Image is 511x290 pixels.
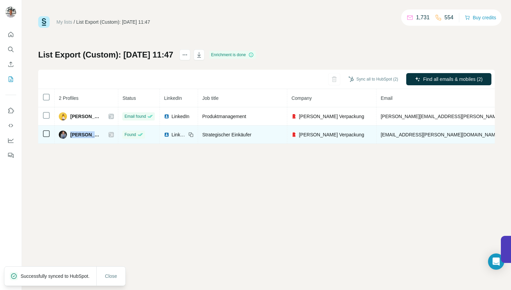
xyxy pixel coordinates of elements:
button: Dashboard [5,134,16,147]
span: Email [381,95,392,101]
button: Find all emails & mobiles (2) [406,73,491,85]
span: Strategischer Einkäufer [202,132,251,137]
div: List Export (Custom): [DATE] 11:47 [76,19,150,25]
img: Surfe Logo [38,16,50,28]
button: actions [179,49,190,60]
button: Buy credits [465,13,496,22]
p: Successfully synced to HubSpot. [21,273,95,280]
img: Avatar [59,131,67,139]
a: My lists [56,19,72,25]
span: [PERSON_NAME] [70,113,102,120]
span: [PERSON_NAME] Verpackung [299,131,364,138]
img: company-logo [291,114,297,119]
p: 1,731 [416,14,430,22]
span: [PERSON_NAME] Verpackung [299,113,364,120]
span: Email found [124,113,146,119]
img: Avatar [5,7,16,18]
button: My lists [5,73,16,85]
p: 554 [444,14,454,22]
img: LinkedIn logo [164,132,169,137]
h1: List Export (Custom): [DATE] 11:47 [38,49,173,60]
button: Use Surfe on LinkedIn [5,105,16,117]
span: LinkedIn [171,131,186,138]
img: company-logo [291,132,297,137]
span: Close [105,273,117,280]
span: Company [291,95,312,101]
span: Status [122,95,136,101]
button: Enrich CSV [5,58,16,70]
button: Sync all to HubSpot (2) [344,74,403,84]
span: Produktmanagement [202,114,246,119]
span: LinkedIn [164,95,182,101]
span: LinkedIn [171,113,189,120]
li: / [74,19,75,25]
span: Found [124,132,136,138]
button: Search [5,43,16,55]
span: Find all emails & mobiles (2) [423,76,483,83]
span: 2 Profiles [59,95,78,101]
span: Job title [202,95,218,101]
img: Avatar [59,112,67,120]
div: Enrichment is done [209,51,256,59]
img: LinkedIn logo [164,114,169,119]
button: Use Surfe API [5,119,16,132]
button: Quick start [5,28,16,41]
span: [PERSON_NAME] [70,131,102,138]
span: [EMAIL_ADDRESS][PERSON_NAME][DOMAIN_NAME] [381,132,500,137]
button: Feedback [5,149,16,161]
div: Open Intercom Messenger [488,253,504,270]
button: Close [100,270,122,282]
